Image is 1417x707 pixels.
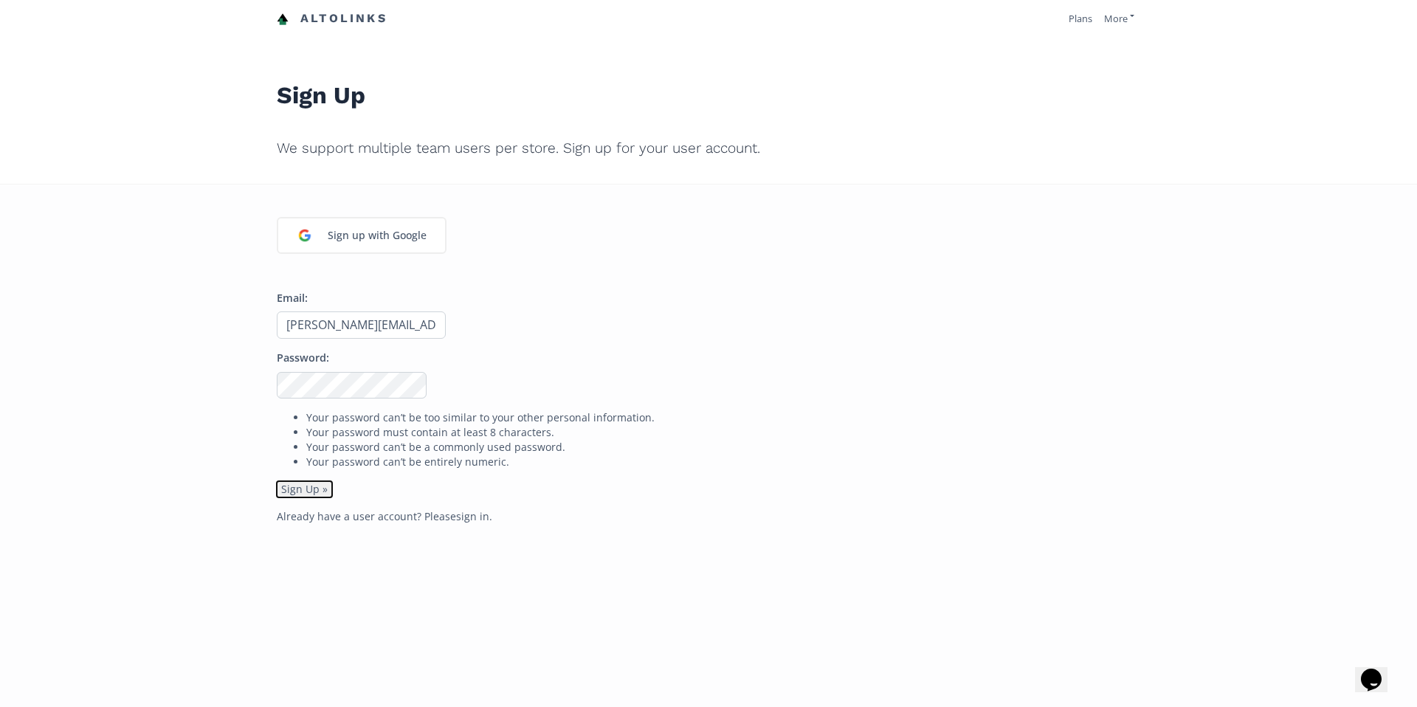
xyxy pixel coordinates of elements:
h1: Sign Up [277,49,1140,118]
div: Sign up with Google [320,220,434,251]
a: More [1104,12,1134,25]
button: Sign Up » [277,481,332,497]
a: sign in [456,509,489,523]
a: Plans [1069,12,1092,25]
input: Email address [277,311,446,339]
h2: We support multiple team users per store. Sign up for your user account. [277,130,1140,167]
img: favicon-32x32.png [277,13,289,25]
li: Your password can’t be too similar to your other personal information. [306,410,1140,425]
a: Sign up with Google [277,217,447,254]
iframe: chat widget [1355,648,1402,692]
li: Your password can’t be a commonly used password. [306,440,1140,455]
label: Email: [277,291,308,306]
img: google_login_logo_184.png [289,220,320,251]
p: Already have a user account? Please . [277,509,1140,524]
li: Your password must contain at least 8 characters. [306,425,1140,440]
li: Your password can’t be entirely numeric. [306,455,1140,469]
a: Altolinks [277,7,387,31]
label: Password: [277,351,329,366]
